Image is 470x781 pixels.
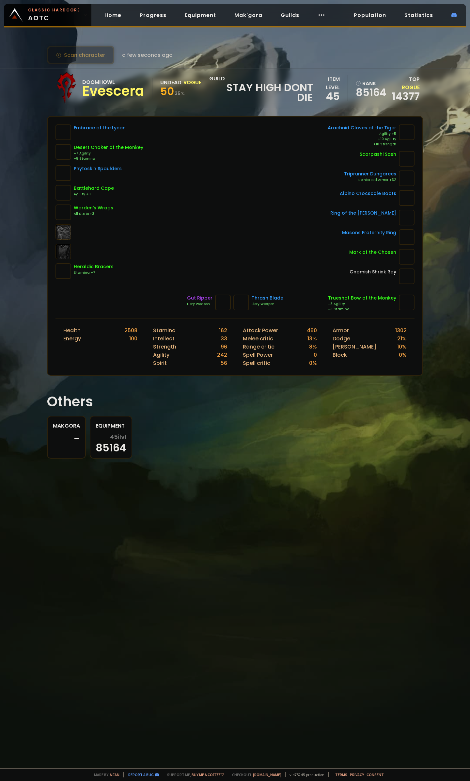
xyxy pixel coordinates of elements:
[28,7,80,23] span: AOTC
[328,295,396,301] div: Trueshot Bow of the Monkey
[402,84,420,91] span: Rogue
[285,772,324,777] span: v. d752d5 - production
[228,772,281,777] span: Checkout
[47,416,86,459] a: Makgora-
[74,204,113,211] div: Warden's Wraps
[313,75,340,91] div: item level
[74,270,114,275] div: Stamina +7
[399,190,415,206] img: item-17728
[399,295,415,310] img: item-4087
[110,772,119,777] a: a fan
[328,137,396,142] div: +10 Agility
[74,124,126,131] div: Embrace of the Lycan
[397,343,407,351] div: 10 %
[344,171,396,177] div: Triprunner Dungarees
[221,334,227,343] div: 33
[390,75,420,91] div: Top
[74,211,113,217] div: All Stats +3
[122,51,173,59] span: a few seconds ago
[252,295,283,301] div: Thrash Blade
[134,8,172,22] a: Progress
[328,131,396,137] div: Agility +5
[275,8,305,22] a: Guilds
[153,351,169,359] div: Agility
[160,78,181,87] div: Undead
[349,8,391,22] a: Population
[399,151,415,167] img: item-14652
[221,359,227,367] div: 56
[350,772,364,777] a: Privacy
[309,359,317,367] div: 0 %
[221,343,227,351] div: 96
[153,343,176,351] div: Strength
[175,90,185,97] small: 35 %
[96,422,126,430] div: Equipment
[153,326,176,334] div: Stamina
[333,351,347,359] div: Block
[397,334,407,343] div: 21 %
[243,326,278,334] div: Attack Power
[399,249,415,265] img: item-17774
[82,86,144,96] div: Evescera
[392,89,420,104] a: 14377
[153,359,167,367] div: Spirit
[129,334,137,343] div: 100
[217,351,227,359] div: 242
[47,391,423,412] h1: Others
[209,83,313,102] span: Stay High Dont Die
[180,8,221,22] a: Equipment
[233,295,249,310] img: item-17705
[74,144,143,151] div: Desert Choker of the Monkey
[187,301,212,307] div: Fiery Weapon
[395,326,407,334] div: 1302
[219,326,227,334] div: 162
[47,46,114,64] button: Scan character
[335,772,347,777] a: Terms
[53,422,80,430] div: Makgora
[74,151,143,156] div: +7 Agility
[399,210,415,225] img: item-2951
[333,326,349,334] div: Armor
[333,343,376,351] div: [PERSON_NAME]
[74,156,143,161] div: +8 Stamina
[243,359,270,367] div: Spell critic
[229,8,268,22] a: Mak'gora
[160,84,174,99] span: 50
[328,301,396,307] div: +3 Agility
[74,185,114,192] div: Battlehard Cape
[90,416,132,459] a: Equipment45ilvl85164
[110,434,126,440] span: 45 ilvl
[99,8,127,22] a: Home
[124,326,137,334] div: 2508
[128,772,154,777] a: Report a bug
[350,268,396,275] div: Gnomish Shrink Ray
[328,142,396,147] div: +10 Strength
[309,343,317,351] div: 8 %
[183,78,201,87] div: Rogue
[328,124,396,131] div: Arachnid Gloves of the Tiger
[333,334,350,343] div: Dodge
[340,190,396,197] div: Albino Crocscale Boots
[243,334,273,343] div: Melee critic
[253,772,281,777] a: [DOMAIN_NAME]
[313,91,340,101] div: 45
[74,263,114,270] div: Heraldic Bracers
[349,249,396,256] div: Mark of the Chosen
[63,334,81,343] div: Energy
[399,171,415,186] img: item-9624
[399,124,415,140] img: item-10777
[314,351,317,359] div: 0
[55,185,71,201] img: item-11858
[90,772,119,777] span: Made by
[55,204,71,220] img: item-14601
[4,4,91,26] a: Classic HardcoreAOTC
[192,772,224,777] a: Buy me a coffee
[328,307,396,312] div: +3 Stamina
[399,268,415,284] img: item-10716
[187,295,212,301] div: Gut Ripper
[243,351,273,359] div: Spell Power
[55,165,71,181] img: item-17749
[209,74,313,102] div: guild
[55,124,71,140] img: item-9479
[367,772,384,777] a: Consent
